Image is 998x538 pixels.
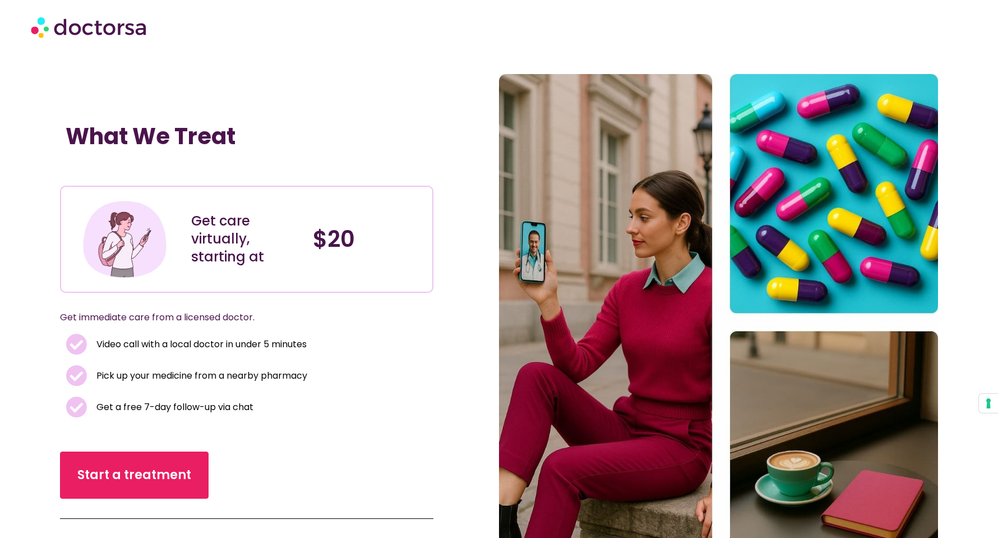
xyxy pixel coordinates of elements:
div: Get care virtually, starting at [191,212,302,266]
span: Pick up your medicine from a nearby pharmacy [94,368,307,384]
span: Start a treatment [77,466,191,484]
span: Video call with a local doctor in under 5 minutes [94,337,307,352]
span: Get a free 7-day follow-up via chat [94,399,253,415]
a: Start a treatment [60,452,209,499]
button: Your consent preferences for tracking technologies [979,394,998,413]
h1: What We Treat [66,123,428,150]
p: Get immediate care from a licensed doctor. [60,310,406,325]
iframe: Customer reviews powered by Trustpilot [66,161,234,174]
img: Illustration depicting a young woman in a casual outfit, engaged with her smartphone. She has a p... [81,195,169,284]
h4: $20 [313,226,423,252]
